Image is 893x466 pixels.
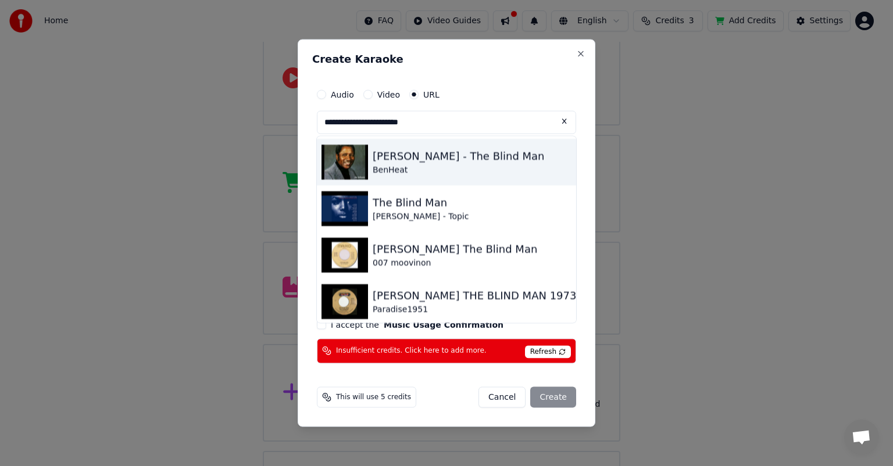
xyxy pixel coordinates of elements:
button: I accept the [384,320,503,328]
label: I accept the [331,320,503,328]
img: JOE JOHNSON THE BLIND MAN 1973 [322,284,368,319]
div: Paradise1951 [373,304,576,316]
div: [PERSON_NAME] THE BLIND MAN 1973 [373,288,576,304]
div: [PERSON_NAME] - The Blind Man [373,148,545,164]
div: [PERSON_NAME] The Blind Man [373,241,537,257]
label: Audio [331,91,354,99]
div: The Blind Man [373,195,469,211]
label: URL [423,91,440,99]
img: Joe Johnson The Blind Man [322,238,368,273]
img: Joe Johnson - The Blind Man [322,145,368,180]
span: Refresh [525,345,571,358]
span: This will use 5 credits [336,392,411,402]
div: [PERSON_NAME] - Topic [373,211,469,223]
button: Cancel [478,386,526,407]
h2: Create Karaoke [312,54,581,64]
img: The Blind Man [322,191,368,226]
div: 007 moovinon [373,257,537,269]
label: Video [377,91,400,99]
span: Insufficient credits. Click here to add more. [336,346,487,356]
div: BenHeat [373,164,545,176]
